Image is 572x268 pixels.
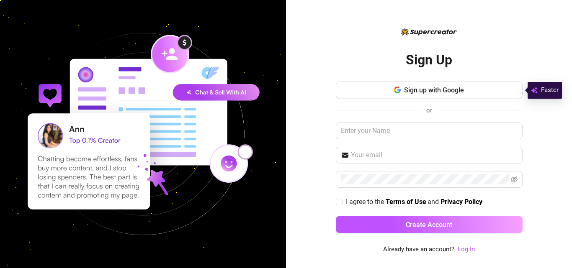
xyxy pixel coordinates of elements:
[351,150,518,160] input: Your email
[426,107,432,114] span: or
[404,86,464,94] span: Sign up with Google
[428,198,441,206] span: and
[406,51,452,69] h2: Sign Up
[458,245,475,255] a: Log In
[336,82,523,98] button: Sign up with Google
[531,85,538,95] img: svg%3e
[541,85,559,95] span: Faster
[386,198,426,207] a: Terms of Use
[386,198,426,206] strong: Terms of Use
[346,198,386,206] span: I agree to the
[406,221,452,229] span: Create Account
[511,176,518,183] span: eye-invisible
[441,198,482,206] strong: Privacy Policy
[383,245,454,255] span: Already have an account?
[336,123,523,139] input: Enter your Name
[336,216,523,233] button: Create Account
[401,28,457,36] img: logo-BBDzfeDw.svg
[441,198,482,207] a: Privacy Policy
[458,245,475,253] a: Log In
